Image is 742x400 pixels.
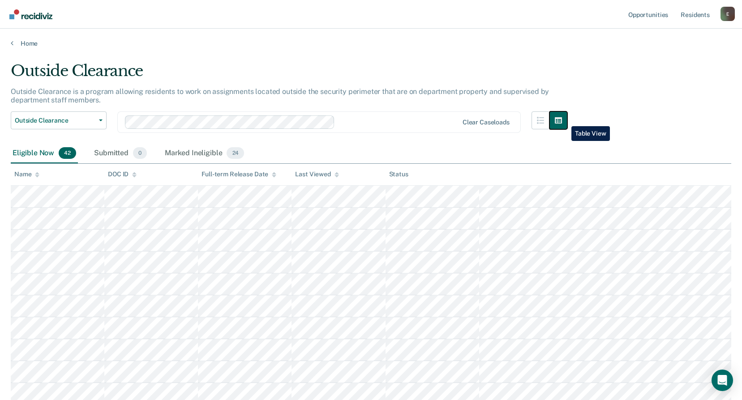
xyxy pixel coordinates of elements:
[11,39,731,47] a: Home
[11,111,107,129] button: Outside Clearance
[11,62,567,87] div: Outside Clearance
[9,9,52,19] img: Recidiviz
[15,117,95,124] span: Outside Clearance
[59,147,76,159] span: 42
[11,87,549,104] p: Outside Clearance is a program allowing residents to work on assignments located outside the secu...
[92,144,149,163] div: Submitted0
[163,144,246,163] div: Marked Ineligible24
[11,144,78,163] div: Eligible Now42
[108,170,137,178] div: DOC ID
[14,170,39,178] div: Name
[202,170,276,178] div: Full-term Release Date
[295,170,339,178] div: Last Viewed
[227,147,244,159] span: 24
[463,119,510,126] div: Clear caseloads
[389,170,408,178] div: Status
[712,370,733,391] div: Open Intercom Messenger
[133,147,147,159] span: 0
[721,7,735,21] div: E
[721,7,735,21] button: Profile dropdown button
